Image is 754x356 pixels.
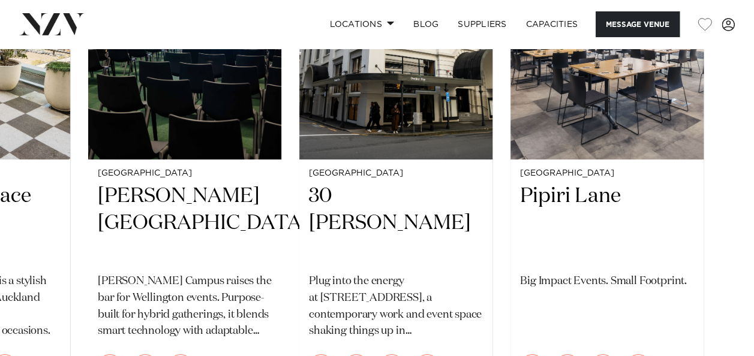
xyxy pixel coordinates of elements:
[98,273,272,340] p: [PERSON_NAME] Campus raises the bar for Wellington events. Purpose-built for hybrid gatherings, i...
[596,11,680,37] button: Message Venue
[404,11,448,37] a: BLOG
[309,169,483,178] small: [GEOGRAPHIC_DATA]
[520,169,694,178] small: [GEOGRAPHIC_DATA]
[309,183,483,264] h2: 30 [PERSON_NAME]
[520,183,694,264] h2: Pipiri Lane
[520,273,694,290] p: Big Impact Events. Small Footprint.
[320,11,404,37] a: Locations
[516,11,588,37] a: Capacities
[98,183,272,264] h2: [PERSON_NAME][GEOGRAPHIC_DATA]
[448,11,516,37] a: SUPPLIERS
[309,273,483,340] p: Plug into the energy at [STREET_ADDRESS], a contemporary work and event space shaking things up i...
[19,13,85,35] img: nzv-logo.png
[98,169,272,178] small: [GEOGRAPHIC_DATA]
